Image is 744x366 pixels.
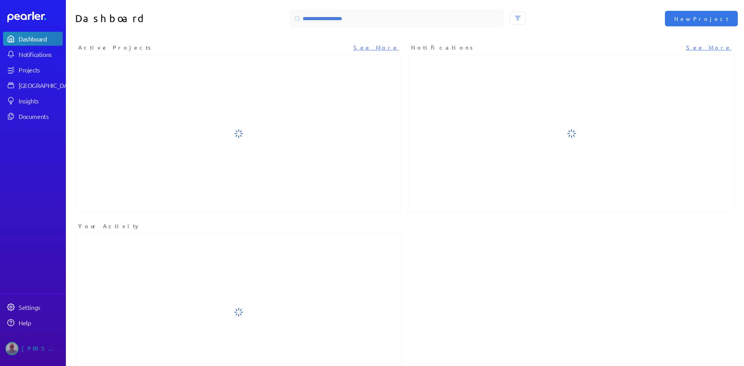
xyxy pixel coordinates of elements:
[19,112,62,120] div: Documents
[19,319,62,326] div: Help
[3,300,63,314] a: Settings
[3,32,63,46] a: Dashboard
[78,222,141,230] span: Your Activity
[3,339,63,358] a: Jason Riches's photo[PERSON_NAME]
[3,78,63,92] a: [GEOGRAPHIC_DATA]
[19,81,76,89] div: [GEOGRAPHIC_DATA]
[78,43,153,52] span: Active Projects
[3,63,63,77] a: Projects
[665,11,738,26] button: New Project
[411,43,475,52] span: Notifications
[19,50,62,58] div: Notifications
[5,342,19,355] img: Jason Riches
[674,15,728,22] span: New Project
[3,47,63,61] a: Notifications
[353,43,399,52] a: See More
[7,12,63,22] a: Dashboard
[19,97,62,105] div: Insights
[19,35,62,43] div: Dashboard
[3,109,63,123] a: Documents
[19,303,62,311] div: Settings
[686,43,732,52] a: See More
[19,66,62,74] div: Projects
[75,9,236,28] h1: Dashboard
[22,342,60,355] div: [PERSON_NAME]
[3,94,63,108] a: Insights
[3,316,63,330] a: Help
